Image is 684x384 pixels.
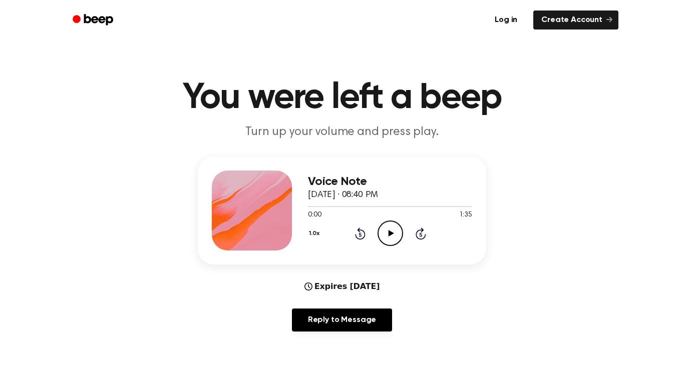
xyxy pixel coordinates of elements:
span: [DATE] · 08:40 PM [308,190,378,199]
button: 1.0x [308,225,323,242]
h1: You were left a beep [86,80,598,116]
p: Turn up your volume and press play. [150,124,534,140]
a: Create Account [533,10,618,29]
span: 0:00 [308,210,321,220]
a: Log in [485,8,527,31]
a: Reply to Message [292,308,392,331]
span: 1:35 [459,210,472,220]
a: Beep [66,10,122,30]
h3: Voice Note [308,175,472,188]
div: Expires [DATE] [304,280,380,292]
